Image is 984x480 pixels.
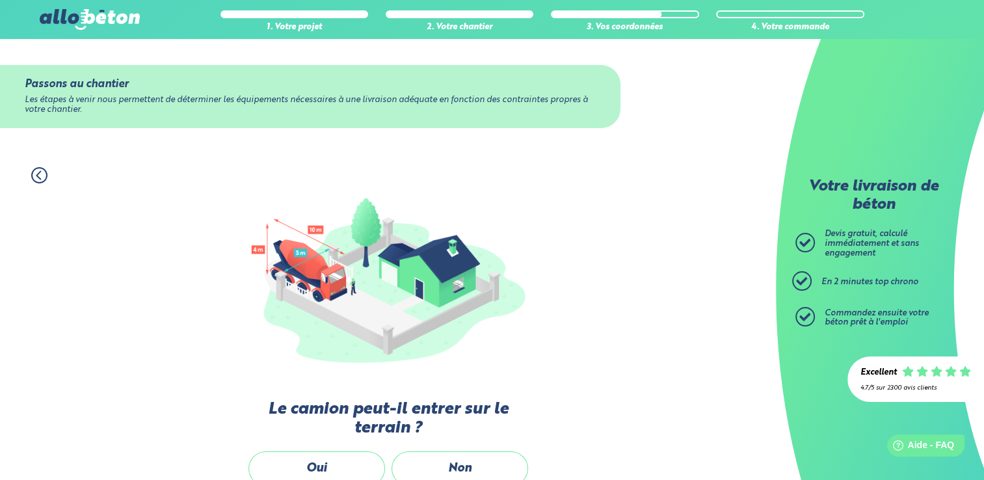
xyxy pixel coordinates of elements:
[386,23,534,33] div: 2. Votre chantier
[25,96,596,114] div: Les étapes à venir nous permettent de déterminer les équipements nécessaires à une livraison adéq...
[220,23,369,33] div: 1. Votre projet
[40,9,140,30] img: allobéton
[25,78,596,90] div: Passons au chantier
[716,23,864,33] div: 4. Votre commande
[551,23,699,33] div: 3. Vos coordonnées
[245,400,531,438] label: Le camion peut-il entrer sur le terrain ?
[868,429,970,466] iframe: Help widget launcher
